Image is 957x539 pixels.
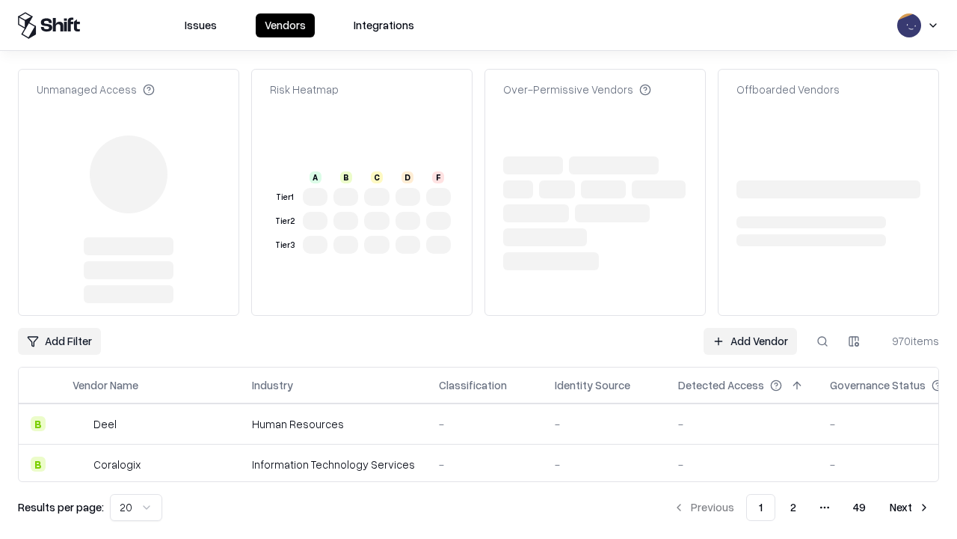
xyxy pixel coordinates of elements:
div: Deel [93,416,117,432]
nav: pagination [664,494,939,521]
div: Unmanaged Access [37,82,155,97]
div: A [310,171,321,183]
img: Coralogix [73,457,87,472]
div: Tier 2 [273,215,297,228]
button: Next [881,494,939,521]
div: Governance Status [830,377,926,393]
p: Results per page: [18,499,104,515]
div: Tier 1 [273,191,297,204]
img: Deel [73,416,87,431]
button: 2 [778,494,808,521]
div: Coralogix [93,457,141,472]
div: Classification [439,377,507,393]
div: Tier 3 [273,239,297,252]
button: Add Filter [18,328,101,355]
div: C [371,171,383,183]
a: Add Vendor [704,328,797,355]
div: Information Technology Services [252,457,415,472]
div: B [31,457,46,472]
div: Identity Source [555,377,630,393]
button: 49 [841,494,878,521]
button: Vendors [256,13,315,37]
div: Detected Access [678,377,764,393]
div: B [31,416,46,431]
div: - [555,416,654,432]
div: D [401,171,413,183]
div: Offboarded Vendors [736,82,840,97]
div: Risk Heatmap [270,82,339,97]
div: - [439,457,531,472]
div: - [678,457,806,472]
button: Integrations [345,13,423,37]
div: - [555,457,654,472]
div: - [439,416,531,432]
div: F [432,171,444,183]
div: Vendor Name [73,377,138,393]
div: Industry [252,377,293,393]
div: Human Resources [252,416,415,432]
button: 1 [746,494,775,521]
div: 970 items [879,333,939,349]
div: Over-Permissive Vendors [503,82,651,97]
button: Issues [176,13,226,37]
div: B [340,171,352,183]
div: - [678,416,806,432]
